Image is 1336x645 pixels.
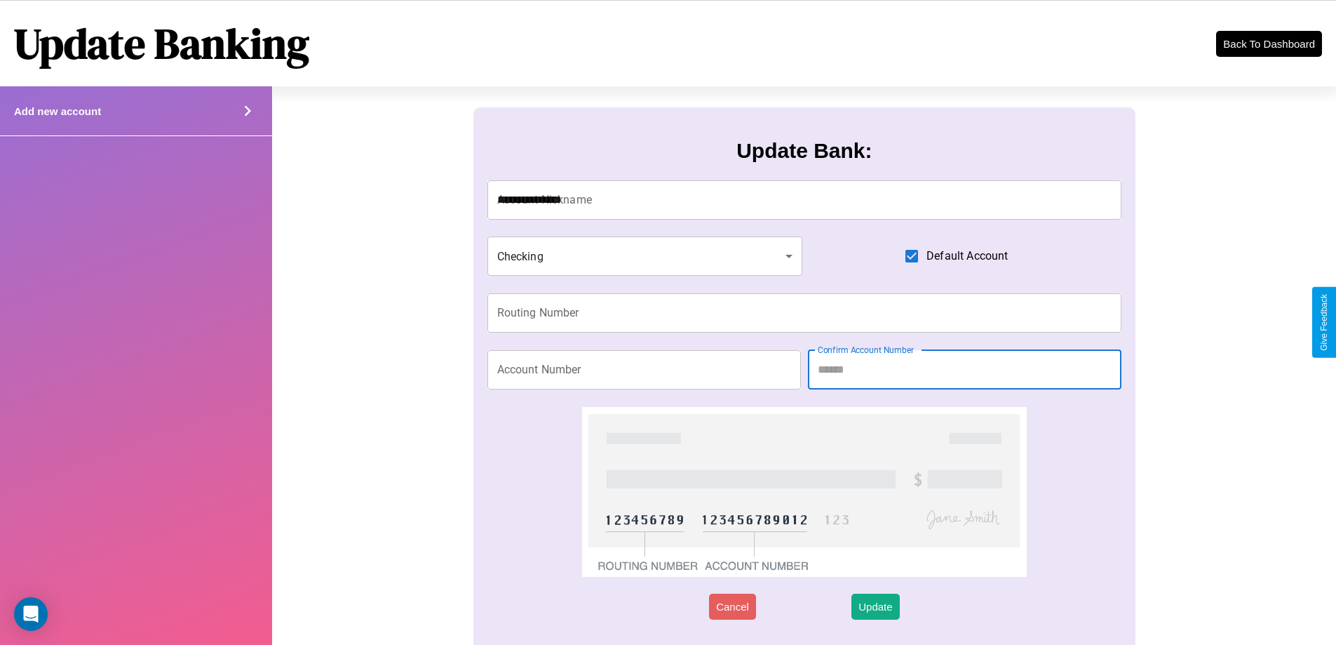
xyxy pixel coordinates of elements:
[1319,294,1329,351] div: Give Feedback
[736,139,872,163] h3: Update Bank:
[487,237,803,276] div: Checking
[14,105,101,117] h4: Add new account
[14,597,48,631] div: Open Intercom Messenger
[709,594,756,620] button: Cancel
[14,15,309,72] h1: Update Banking
[582,407,1026,577] img: check
[926,248,1008,265] span: Default Account
[851,594,899,620] button: Update
[818,344,914,356] label: Confirm Account Number
[1216,31,1322,57] button: Back To Dashboard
